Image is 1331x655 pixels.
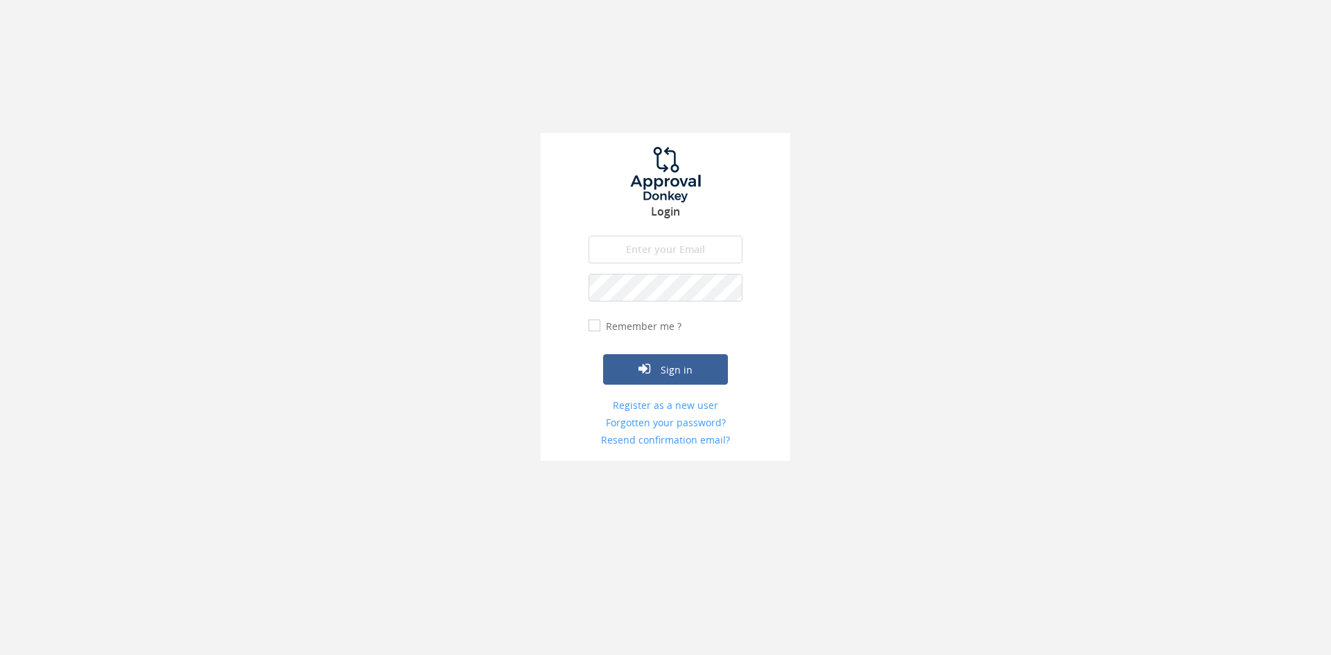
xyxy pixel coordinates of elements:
[589,433,742,447] a: Resend confirmation email?
[589,416,742,430] a: Forgotten your password?
[614,147,717,202] img: logo.png
[603,354,728,385] button: Sign in
[541,206,790,218] h3: Login
[602,320,681,333] label: Remember me ?
[589,399,742,412] a: Register as a new user
[589,236,742,263] input: Enter your Email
